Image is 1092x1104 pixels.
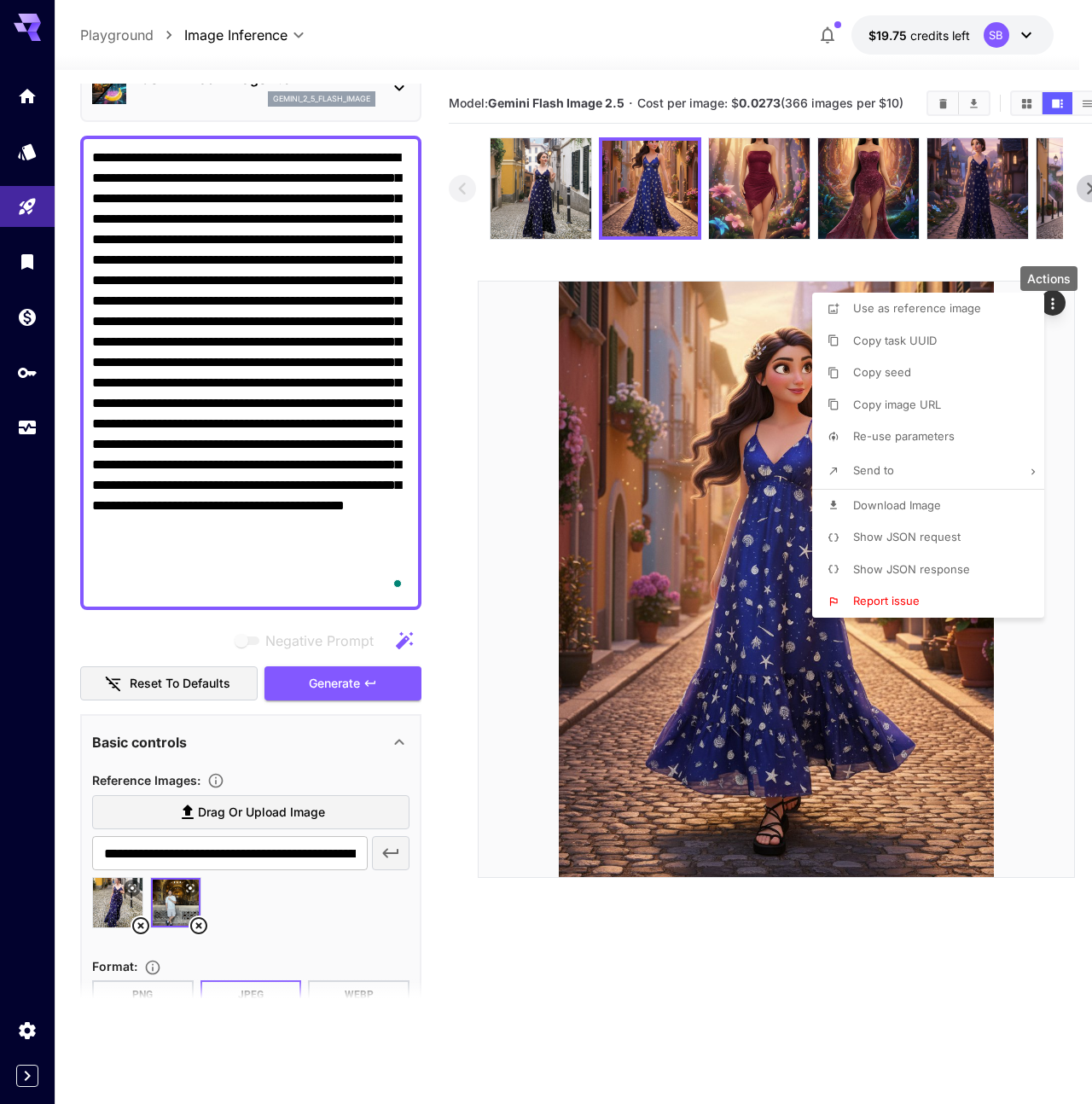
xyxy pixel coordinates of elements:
span: Download Image [853,498,941,512]
span: Copy image URL [853,398,941,411]
span: Report issue [853,594,920,607]
span: Show JSON request [853,530,961,543]
span: Re-use parameters [853,429,955,443]
span: Use as reference image [853,301,981,315]
span: Show JSON response [853,562,970,576]
span: Send to [853,463,894,477]
span: Copy task UUID [853,334,937,347]
div: Actions [1020,266,1077,291]
span: Copy seed [853,365,911,379]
